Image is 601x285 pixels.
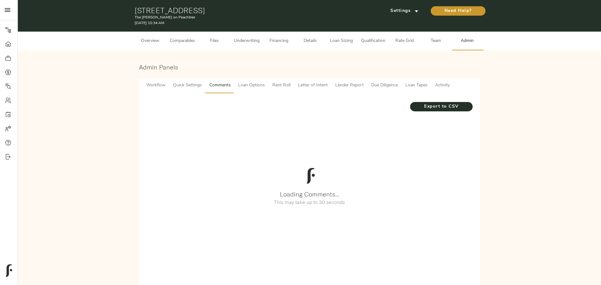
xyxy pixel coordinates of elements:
[135,15,368,20] p: The [PERSON_NAME] on Peachtree
[145,191,474,198] h3: Loading Comments...
[6,264,12,277] img: logo
[138,37,162,45] span: Overview
[173,82,202,89] span: Quick Settings
[361,37,385,45] span: Qualification
[209,82,231,89] span: Comments
[139,64,480,71] h3: Admin Panels
[302,167,320,185] img: logo
[435,82,450,89] span: Activity
[424,37,448,45] span: Team
[170,37,195,45] span: Comparables
[387,7,422,15] span: Settings
[393,37,417,45] span: Rate Grid
[416,103,466,111] span: Export to CSV
[203,37,226,45] span: Files
[330,37,353,45] span: Loan Sizing
[146,82,166,89] span: Workflow
[405,82,428,89] span: Loan Tapes
[267,37,291,45] span: Financing
[371,82,398,89] span: Due Diligence
[234,37,259,45] span: Underwriting
[298,37,322,45] span: Details
[238,82,265,89] span: Loan Options
[272,82,290,89] span: Rent Roll
[135,20,368,26] p: [DATE] 10:34 AM
[135,6,368,15] h1: [STREET_ADDRESS]
[410,102,473,111] button: Export to CSV
[335,82,364,89] span: Lender Report
[455,37,479,45] span: Admin
[298,82,328,89] span: Letter of Intent
[431,6,485,16] button: Need Help?
[437,7,479,15] span: Need Help?
[381,6,428,16] button: Settings
[145,198,474,206] h6: This may take up to 30 seconds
